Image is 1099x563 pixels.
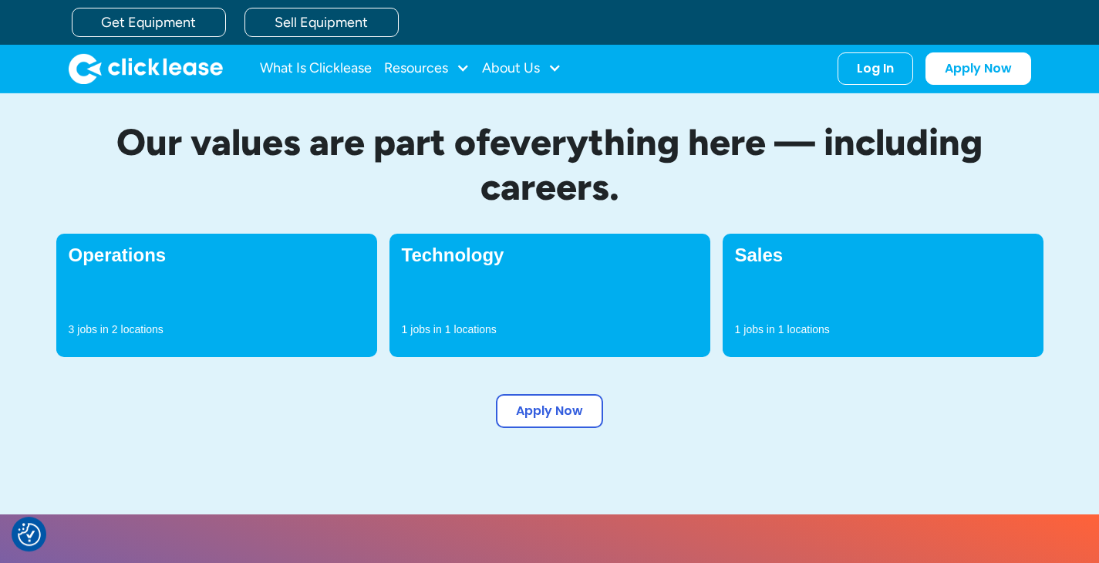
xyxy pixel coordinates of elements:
a: Get Equipment [72,8,226,37]
p: 1 [778,322,784,337]
img: Revisit consent button [18,523,41,546]
div: Log In [857,61,894,76]
p: 1 [402,322,408,337]
p: 2 [112,322,118,337]
a: What Is Clicklease [260,53,372,84]
p: jobs in [743,322,774,337]
p: jobs in [410,322,441,337]
p: locations [454,322,497,337]
div: Resources [384,53,470,84]
h4: Sales [735,246,1031,265]
button: Consent Preferences [18,523,41,546]
div: About Us [482,53,561,84]
a: Sell Equipment [244,8,399,37]
a: Apply Now [496,394,603,428]
h4: Operations [69,246,365,265]
p: locations [787,322,830,337]
p: jobs in [77,322,108,337]
p: 3 [69,322,75,337]
p: 1 [735,322,741,337]
p: locations [121,322,164,337]
span: everything here — including careers. [480,120,983,209]
img: Clicklease logo [69,53,223,84]
h2: Our values are part of [56,120,1043,209]
p: 1 [445,322,451,337]
h4: Technology [402,246,698,265]
a: Apply Now [925,52,1031,85]
a: home [69,53,223,84]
